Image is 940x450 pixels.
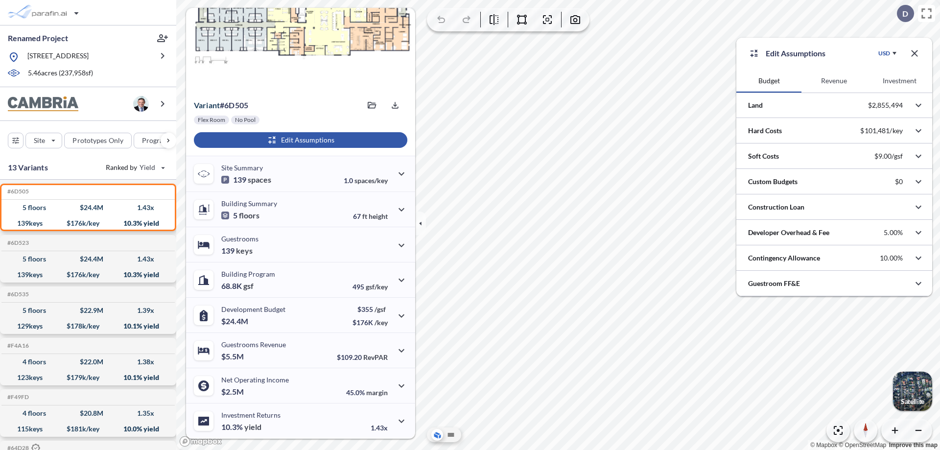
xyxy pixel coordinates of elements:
button: Aerial View [431,429,443,441]
span: gsf/key [366,283,388,291]
p: Building Program [221,270,275,278]
span: spaces/key [354,176,388,185]
p: Guestrooms Revenue [221,340,286,349]
span: /gsf [375,305,386,313]
p: D [902,9,908,18]
h5: Click to copy the code [5,188,29,195]
p: Site Summary [221,164,263,172]
p: No Pool [235,116,256,124]
button: Site Plan [445,429,457,441]
p: $2.5M [221,387,245,397]
p: Guestroom FF&E [748,279,800,288]
button: Switcher ImageSatellite [893,372,932,411]
p: Guestrooms [221,235,258,243]
p: $5.5M [221,352,245,361]
p: 1.0 [344,176,388,185]
p: Developer Overhead & Fee [748,228,829,237]
h5: Click to copy the code [5,239,29,246]
span: keys [236,246,253,256]
img: BrandImage [8,96,78,112]
span: margin [366,388,388,397]
button: Budget [736,69,801,93]
p: Development Budget [221,305,285,313]
p: 495 [352,283,388,291]
p: Land [748,100,763,110]
h5: Click to copy the code [5,394,29,401]
p: $355 [352,305,388,313]
p: 5.46 acres ( 237,958 sf) [28,68,93,79]
p: 68.8K [221,281,254,291]
p: $0 [895,177,903,186]
span: Variant [194,100,220,110]
p: 67 [353,212,388,220]
p: [STREET_ADDRESS] [27,51,89,63]
button: Ranked by Yield [98,160,171,175]
a: Mapbox [810,442,837,449]
p: 10.3% [221,422,261,432]
h5: Click to copy the code [5,291,29,298]
span: ft [362,212,367,220]
p: 5.00% [884,228,903,237]
div: USD [878,49,890,57]
p: Program [142,136,169,145]
p: 10.00% [880,254,903,262]
p: 5 [221,211,259,220]
p: # 6d505 [194,100,248,110]
p: Building Summary [221,199,277,208]
p: Construction Loan [748,202,804,212]
p: 45.0% [346,388,388,397]
p: $101,481/key [860,126,903,135]
span: height [369,212,388,220]
button: Site [25,133,62,148]
a: OpenStreetMap [839,442,886,449]
button: Edit Assumptions [194,132,407,148]
p: Flex Room [198,116,225,124]
span: spaces [248,175,271,185]
a: Improve this map [889,442,938,449]
span: /key [375,318,388,327]
a: Mapbox homepage [179,436,222,447]
p: Site [34,136,45,145]
p: 1.43x [371,424,388,432]
span: yield [244,422,261,432]
p: 13 Variants [8,162,48,173]
img: Switcher Image [893,372,932,411]
span: Yield [140,163,156,172]
span: floors [239,211,259,220]
p: $176K [352,318,388,327]
p: $24.4M [221,316,250,326]
p: $2,855,494 [868,101,903,110]
p: Net Operating Income [221,376,289,384]
p: Hard Costs [748,126,782,136]
p: Satellite [901,398,924,405]
p: Custom Budgets [748,177,798,187]
p: Contingency Allowance [748,253,820,263]
p: Renamed Project [8,33,68,44]
button: Revenue [801,69,867,93]
p: 139 [221,246,253,256]
h5: Click to copy the code [5,342,29,349]
span: RevPAR [363,353,388,361]
img: user logo [133,96,149,112]
span: gsf [243,281,254,291]
p: Edit Assumptions [766,47,825,59]
p: $109.20 [337,353,388,361]
button: Investment [867,69,932,93]
p: $9.00/gsf [874,152,903,161]
button: Prototypes Only [64,133,132,148]
p: Investment Returns [221,411,281,419]
p: Soft Costs [748,151,779,161]
p: Prototypes Only [72,136,123,145]
button: Program [134,133,187,148]
p: 139 [221,175,271,185]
